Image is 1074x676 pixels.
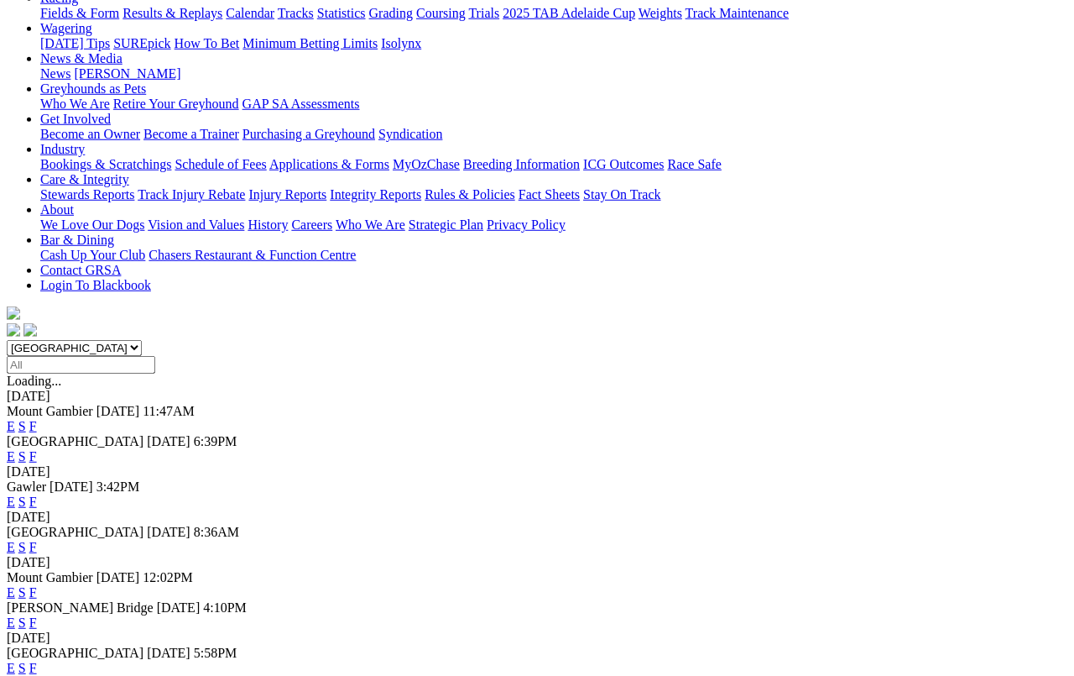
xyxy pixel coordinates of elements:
[378,127,442,141] a: Syndication
[40,81,146,96] a: Greyhounds as Pets
[7,464,1067,479] div: [DATE]
[278,6,314,20] a: Tracks
[7,374,61,388] span: Loading...
[40,6,119,20] a: Fields & Form
[18,616,26,630] a: S
[242,97,360,111] a: GAP SA Assessments
[194,646,237,660] span: 5:58PM
[40,6,1067,21] div: Racing
[40,112,111,126] a: Get Involved
[242,36,378,50] a: Minimum Betting Limits
[40,157,171,171] a: Bookings & Scratchings
[248,187,326,202] a: Injury Reports
[203,600,247,615] span: 4:10PM
[7,495,15,509] a: E
[7,323,20,337] img: facebook.svg
[113,97,239,111] a: Retire Your Greyhound
[143,127,239,141] a: Become a Trainer
[7,510,1067,525] div: [DATE]
[503,6,635,20] a: 2025 TAB Adelaide Cup
[519,187,580,202] a: Fact Sheets
[7,356,155,374] input: Select date
[248,217,288,232] a: History
[157,600,201,615] span: [DATE]
[425,187,515,202] a: Rules & Policies
[336,217,405,232] a: Who We Are
[40,127,1067,142] div: Get Involved
[7,616,15,630] a: E
[40,97,1067,112] div: Greyhounds as Pets
[7,631,1067,646] div: [DATE]
[7,434,143,448] span: [GEOGRAPHIC_DATA]
[123,6,222,20] a: Results & Replays
[74,66,180,81] a: [PERSON_NAME]
[143,570,193,584] span: 12:02PM
[40,36,1067,51] div: Wagering
[7,661,15,675] a: E
[381,36,421,50] a: Isolynx
[242,127,375,141] a: Purchasing a Greyhound
[96,479,140,494] span: 3:42PM
[369,6,413,20] a: Grading
[40,97,110,111] a: Who We Are
[175,157,266,171] a: Schedule of Fees
[147,434,190,448] span: [DATE]
[147,525,190,539] span: [DATE]
[7,525,143,539] span: [GEOGRAPHIC_DATA]
[463,157,580,171] a: Breeding Information
[29,495,37,509] a: F
[29,449,37,464] a: F
[113,36,170,50] a: SUREpick
[7,389,1067,404] div: [DATE]
[40,36,110,50] a: [DATE] Tips
[40,248,1067,263] div: Bar & Dining
[7,646,143,660] span: [GEOGRAPHIC_DATA]
[291,217,332,232] a: Careers
[393,157,460,171] a: MyOzChase
[226,6,274,20] a: Calendar
[686,6,789,20] a: Track Maintenance
[40,21,92,35] a: Wagering
[7,419,15,433] a: E
[18,585,26,600] a: S
[143,404,195,418] span: 11:47AM
[175,36,240,50] a: How To Bet
[96,404,140,418] span: [DATE]
[269,157,389,171] a: Applications & Forms
[7,449,15,464] a: E
[7,555,1067,570] div: [DATE]
[7,585,15,600] a: E
[40,66,70,81] a: News
[194,525,239,539] span: 8:36AM
[487,217,566,232] a: Privacy Policy
[29,616,37,630] a: F
[40,157,1067,172] div: Industry
[148,217,244,232] a: Vision and Values
[23,323,37,337] img: twitter.svg
[29,661,37,675] a: F
[468,6,499,20] a: Trials
[409,217,483,232] a: Strategic Plan
[40,217,144,232] a: We Love Our Dogs
[194,434,237,448] span: 6:39PM
[330,187,421,202] a: Integrity Reports
[29,585,37,600] a: F
[40,233,114,247] a: Bar & Dining
[138,187,245,202] a: Track Injury Rebate
[40,202,74,217] a: About
[40,217,1067,233] div: About
[18,449,26,464] a: S
[40,187,1067,202] div: Care & Integrity
[7,600,154,615] span: [PERSON_NAME] Bridge
[40,127,140,141] a: Become an Owner
[18,540,26,554] a: S
[40,248,145,262] a: Cash Up Your Club
[7,570,93,584] span: Mount Gambier
[18,495,26,509] a: S
[96,570,140,584] span: [DATE]
[29,540,37,554] a: F
[583,187,660,202] a: Stay On Track
[583,157,664,171] a: ICG Outcomes
[7,479,46,494] span: Gawler
[317,6,366,20] a: Statistics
